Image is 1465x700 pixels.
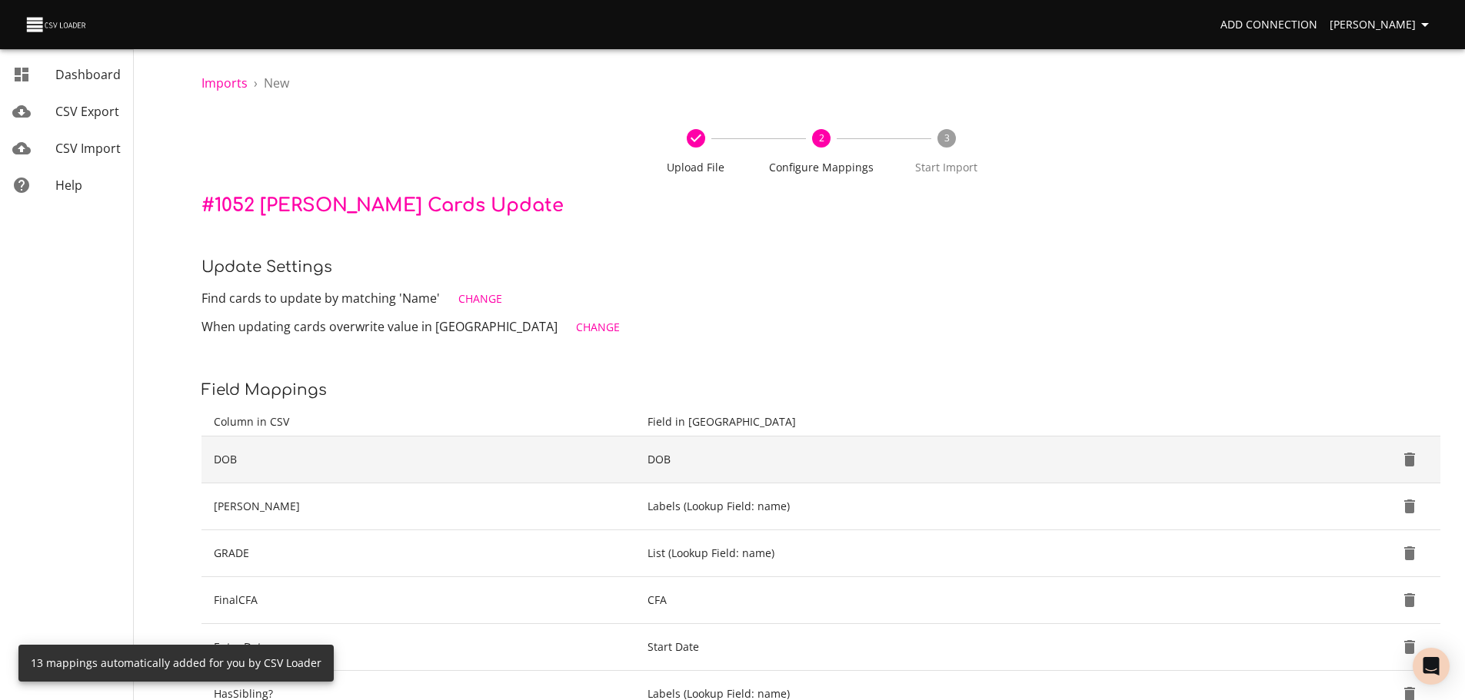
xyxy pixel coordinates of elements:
[635,530,1317,577] td: List (Lookup Field: name)
[639,160,752,175] span: Upload File
[635,483,1317,530] td: Labels (Lookup Field: name)
[254,74,258,92] li: ›
[1391,535,1428,572] button: Delete
[264,74,289,92] p: New
[635,436,1317,483] td: DOB
[201,577,635,624] td: FinalCFA
[570,314,626,342] button: Change
[576,318,620,337] span: Change
[452,285,508,314] button: Change
[1391,441,1428,478] button: Delete
[201,530,635,577] td: GRADE
[55,103,119,120] span: CSV Export
[1214,11,1323,39] a: Add Connection
[201,381,327,399] span: Field Mappings
[25,14,89,35] img: CSV Loader
[1391,582,1428,619] button: Delete
[635,408,1317,436] th: Field in [GEOGRAPHIC_DATA]
[201,624,635,671] td: Entry Date
[201,408,635,436] th: Column in CSV
[201,75,248,91] a: Imports
[55,66,121,83] span: Dashboard
[1413,648,1450,685] div: Open Intercom Messenger
[764,160,877,175] span: Configure Mappings
[31,649,321,677] div: 13 mappings automatically added for you by CSV Loader
[458,290,502,309] span: Change
[1391,488,1428,525] button: Delete
[201,317,558,334] span: When updating cards overwrite value in [GEOGRAPHIC_DATA]
[1391,629,1428,665] button: Delete
[55,140,121,157] span: CSV Import
[818,131,824,144] text: 2
[1330,15,1434,35] span: [PERSON_NAME]
[201,285,1440,314] p: Find cards to update by matching 'Name'
[944,131,949,144] text: 3
[1220,15,1317,35] span: Add Connection
[201,483,635,530] td: [PERSON_NAME]
[201,436,635,483] td: DOB
[635,577,1317,624] td: CFA
[55,177,82,194] span: Help
[890,160,1003,175] span: Start Import
[201,195,564,216] span: # 1052 [PERSON_NAME] Cards Update
[635,624,1317,671] td: Start Date
[1323,11,1440,39] button: [PERSON_NAME]
[201,258,332,276] span: Update settings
